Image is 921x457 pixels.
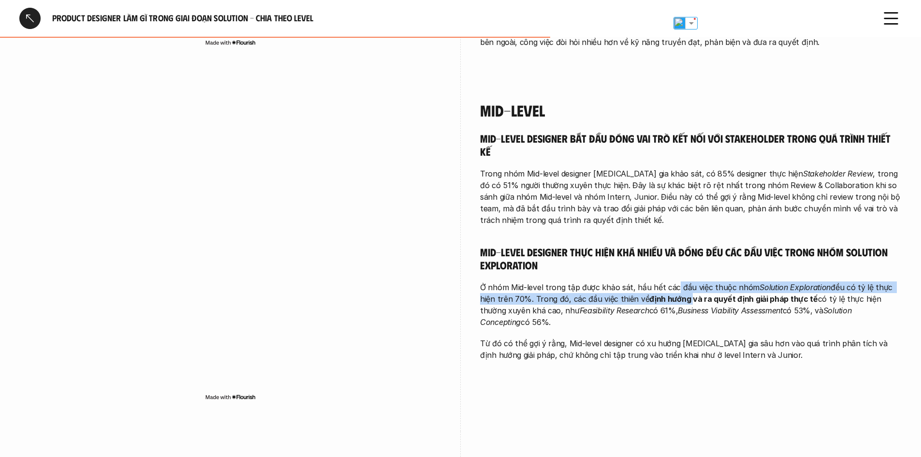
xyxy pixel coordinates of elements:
[678,306,782,315] em: Business Viability Assessment
[19,101,441,391] iframe: Interactive or visual content
[480,338,902,361] p: Từ đó có thể gợi ý rằng, Mid-level designer có xu hướng [MEDICAL_DATA] gia sâu hơn vào quá trình ...
[52,13,869,24] h6: Product Designer làm gì trong giai đoạn Solution - Chia theo Level
[480,132,902,158] h5: Mid-level designer bắt đầu đóng vai trò kết nối với stakeholder trong quá trình thiết kế
[480,245,902,272] h5: Mid-level designer thực hiện khá nhiều và đồng đều các đầu việc trong nhóm Solution Exploration
[480,306,854,327] em: Solution Concepting
[580,306,649,315] em: Feasibility Research
[480,281,902,328] p: Ở nhóm Mid-level trong tập được khảo sát, hầu hết các đầu việc thuộc nhóm đều có tỷ lệ thực hiện ...
[803,169,873,178] em: Stakeholder Review
[205,393,256,401] img: Made with Flourish
[649,294,818,304] strong: định hướng và ra quyết định giải pháp thực tế
[760,282,831,292] em: Solution Exploration
[205,39,256,46] img: Made with Flourish
[480,168,902,226] p: Trong nhóm Mid-level designer [MEDICAL_DATA] gia khảo sát, có 85% designer thực hiện , trong đó c...
[480,101,902,119] h4: Mid-Level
